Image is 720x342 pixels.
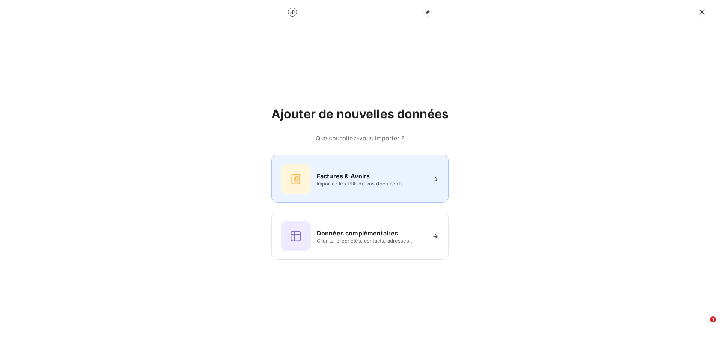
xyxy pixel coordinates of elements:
span: 1 [710,316,716,322]
span: Importez les PDF de vos documents [317,181,426,187]
iframe: Intercom live chat [694,316,712,334]
h6: Factures & Avoirs [317,172,370,181]
h2: Ajouter de nouvelles données [271,107,448,122]
span: Clients, propriétés, contacts, adresses... [317,238,426,244]
h6: Données complémentaires [317,229,398,238]
h6: Que souhaitez-vous importer ? [271,134,448,143]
